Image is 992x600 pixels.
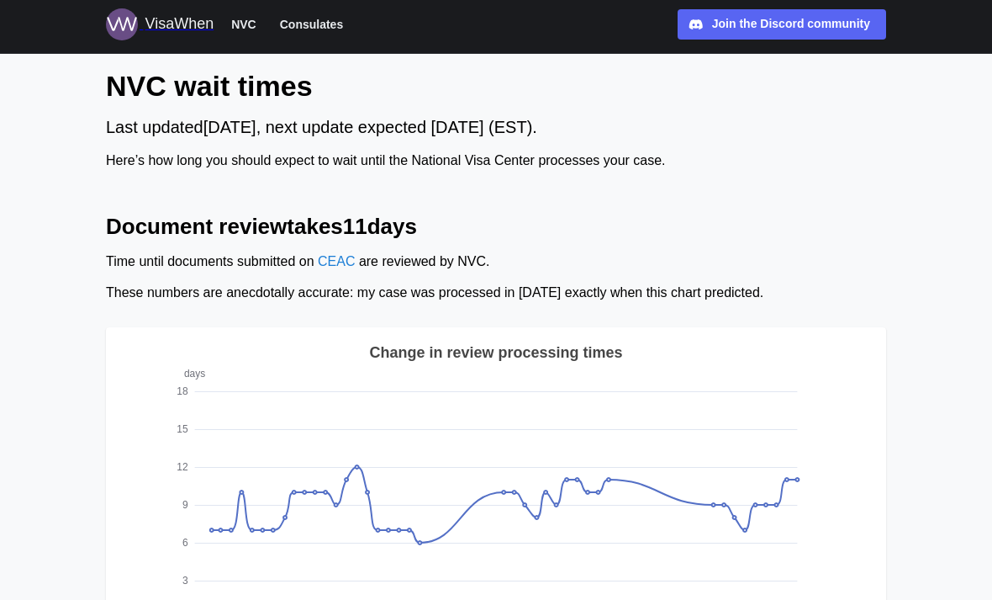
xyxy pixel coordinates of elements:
[224,13,264,35] button: NVC
[272,13,351,35] button: Consulates
[177,385,188,397] text: 18
[106,8,214,40] a: Logo for VisaWhen VisaWhen
[106,114,886,141] div: Last updated [DATE] , next update expected [DATE] (EST).
[177,461,188,473] text: 12
[231,14,256,35] span: NVC
[280,14,343,35] span: Consulates
[106,252,886,273] div: Time until documents submitted on are reviewed by NVC.
[145,13,214,36] div: VisaWhen
[678,9,886,40] a: Join the Discord community
[712,15,870,34] div: Join the Discord community
[177,423,188,435] text: 15
[106,8,138,40] img: Logo for VisaWhen
[182,499,188,511] text: 9
[106,212,886,242] h2: Document review takes 11 days
[182,575,188,587] text: 3
[106,283,886,304] div: These numbers are anecdotally accurate: my case was processed in [DATE] exactly when this chart p...
[182,537,188,549] text: 6
[369,344,622,361] text: Change in review processing times
[106,151,886,172] div: Here’s how long you should expect to wait until the National Visa Center processes your case.
[106,67,886,104] h1: NVC wait times
[184,368,205,380] text: days
[318,254,355,268] a: CEAC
